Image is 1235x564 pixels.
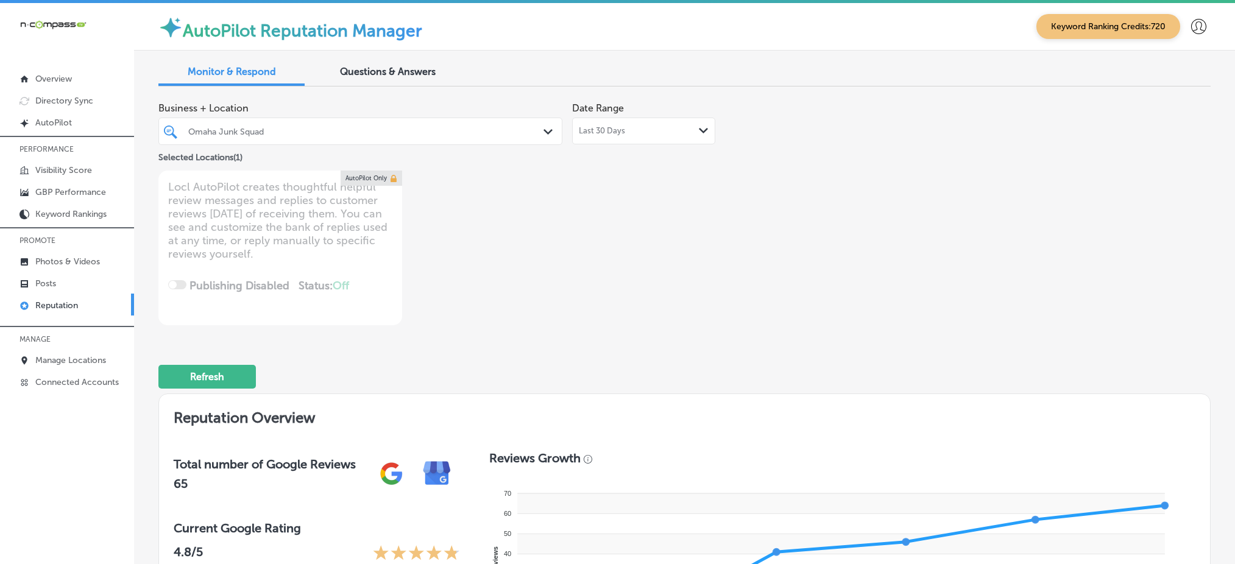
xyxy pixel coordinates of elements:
span: Last 30 Days [579,126,625,136]
img: gPZS+5FD6qPJAAAAABJRU5ErkJggg== [369,451,414,496]
p: Manage Locations [35,355,106,365]
img: autopilot-icon [158,15,183,40]
div: Omaha Junk Squad [188,126,545,136]
p: Visibility Score [35,165,92,175]
span: Keyword Ranking Credits: 720 [1036,14,1180,39]
p: Reputation [35,300,78,311]
label: Date Range [572,102,624,114]
div: 4.8 Stars [373,545,460,563]
tspan: 70 [503,490,511,497]
p: Posts [35,278,56,289]
h3: Current Google Rating [174,521,460,535]
span: Business + Location [158,102,562,114]
img: 660ab0bf-5cc7-4cb8-ba1c-48b5ae0f18e60NCTV_CLogo_TV_Black_-500x88.png [19,19,87,30]
p: Directory Sync [35,96,93,106]
p: Overview [35,74,72,84]
p: AutoPilot [35,118,72,128]
tspan: 50 [503,530,511,537]
p: Keyword Rankings [35,209,107,219]
p: 4.8 /5 [174,545,203,563]
p: GBP Performance [35,187,106,197]
p: Photos & Videos [35,256,100,267]
span: Questions & Answers [340,66,436,77]
span: Monitor & Respond [188,66,276,77]
p: Connected Accounts [35,377,119,387]
p: Selected Locations ( 1 ) [158,147,242,163]
h3: Reviews Growth [489,451,581,465]
label: AutoPilot Reputation Manager [183,21,422,41]
button: Refresh [158,365,256,389]
h2: 65 [174,476,356,491]
tspan: 40 [503,550,511,557]
img: e7ababfa220611ac49bdb491a11684a6.png [414,451,460,496]
h2: Reputation Overview [159,394,1210,436]
h3: Total number of Google Reviews [174,457,356,471]
tspan: 60 [503,510,511,517]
